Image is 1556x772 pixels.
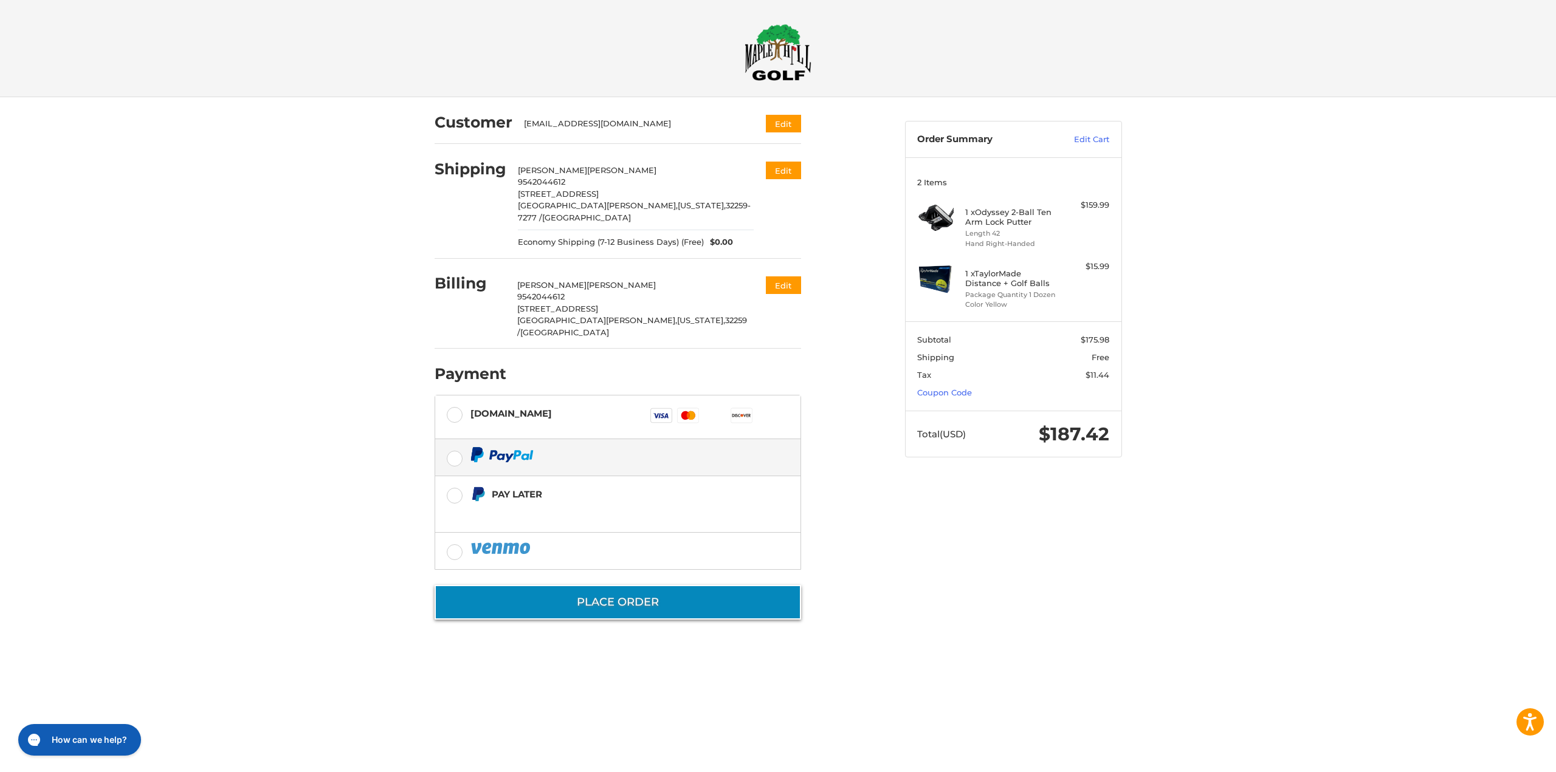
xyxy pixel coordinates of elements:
[1086,370,1109,380] span: $11.44
[766,115,801,132] button: Edit
[766,276,801,294] button: Edit
[470,487,486,502] img: Pay Later icon
[766,162,801,179] button: Edit
[542,213,631,222] span: [GEOGRAPHIC_DATA]
[517,280,587,290] span: [PERSON_NAME]
[1048,134,1109,146] a: Edit Cart
[470,541,532,556] img: PayPal icon
[518,189,599,199] span: [STREET_ADDRESS]
[435,364,506,383] h2: Payment
[517,292,565,301] span: 9542044612
[524,118,742,130] div: [EMAIL_ADDRESS][DOMAIN_NAME]
[917,177,1109,187] h3: 2 Items
[492,484,725,504] div: Pay Later
[12,720,145,760] iframe: Gorgias live chat messenger
[917,134,1048,146] h3: Order Summary
[1081,335,1109,344] span: $175.98
[965,228,1058,239] li: Length 42
[704,236,733,248] span: $0.00
[517,315,677,325] span: [GEOGRAPHIC_DATA][PERSON_NAME],
[917,428,966,440] span: Total (USD)
[1092,352,1109,362] span: Free
[678,200,726,210] span: [US_STATE],
[917,335,951,344] span: Subtotal
[517,304,598,313] span: [STREET_ADDRESS]
[435,113,512,132] h2: Customer
[470,507,725,518] iframe: PayPal Message 1
[587,280,656,290] span: [PERSON_NAME]
[677,315,725,325] span: [US_STATE],
[518,236,704,248] span: Economy Shipping (7-12 Business Days) (Free)
[745,24,811,81] img: Maple Hill Golf
[520,327,609,337] span: [GEOGRAPHIC_DATA]
[518,200,751,222] span: 32259-7277 /
[518,177,565,186] span: 9542044612
[917,370,931,380] span: Tax
[517,315,747,337] span: 32259 /
[470,403,552,423] div: [DOMAIN_NAME]
[1039,423,1109,445] span: $187.42
[518,165,587,175] span: [PERSON_NAME]
[917,352,954,362] span: Shipping
[965,207,1058,227] h4: 1 x Odyssey 2-Ball Ten Arm Lock Putter
[965,268,1058,289] h4: 1 x TaylorMade Distance + Golf Balls
[518,200,678,210] span: [GEOGRAPHIC_DATA][PERSON_NAME],
[1061,261,1109,273] div: $15.99
[965,299,1058,310] li: Color Yellow
[1061,199,1109,211] div: $159.99
[965,290,1058,300] li: Package Quantity 1 Dozen
[965,239,1058,249] li: Hand Right-Handed
[917,388,972,397] a: Coupon Code
[435,585,801,620] button: Place Order
[470,447,534,462] img: PayPal icon
[435,160,506,179] h2: Shipping
[587,165,656,175] span: [PERSON_NAME]
[435,274,506,293] h2: Billing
